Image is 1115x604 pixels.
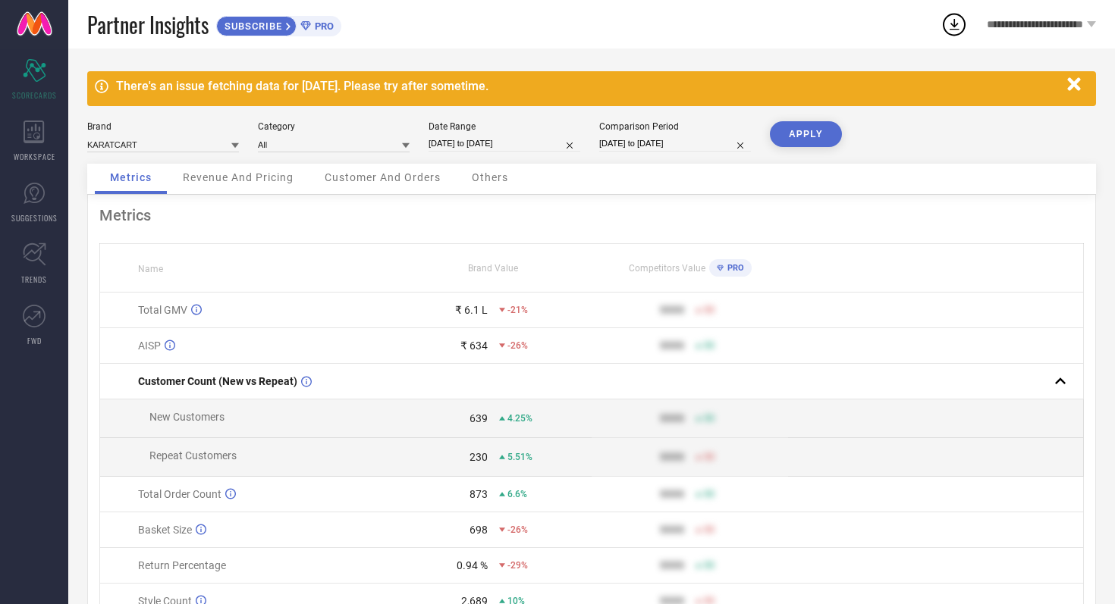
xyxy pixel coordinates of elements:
span: Total GMV [138,304,187,316]
span: 50 [704,413,715,424]
input: Select date range [429,136,580,152]
span: SUGGESTIONS [11,212,58,224]
span: 50 [704,524,715,535]
div: 9999 [660,340,684,352]
span: AISP [138,340,161,352]
span: Return Percentage [138,559,226,571]
span: SUBSCRIBE [217,20,286,32]
span: 50 [704,489,715,499]
span: 50 [704,452,715,462]
div: 0.94 % [457,559,488,571]
div: Date Range [429,121,580,132]
button: APPLY [770,121,842,147]
span: Revenue And Pricing [183,171,294,183]
span: 5.51% [507,452,532,462]
div: Comparison Period [599,121,751,132]
div: 9999 [660,451,684,463]
span: 4.25% [507,413,532,424]
span: PRO [311,20,334,32]
div: 698 [470,524,488,536]
div: 9999 [660,524,684,536]
div: 9999 [660,488,684,500]
span: 50 [704,340,715,351]
span: 6.6% [507,489,527,499]
span: 50 [704,560,715,571]
span: 50 [704,305,715,315]
span: SCORECARDS [12,89,57,101]
span: PRO [724,263,744,273]
span: Customer And Orders [325,171,441,183]
div: 230 [470,451,488,463]
span: TRENDS [21,274,47,285]
span: Partner Insights [87,9,209,40]
div: 9999 [660,412,684,424]
div: Open download list [941,11,968,38]
div: Metrics [99,206,1084,224]
span: Brand Value [468,263,518,274]
span: Others [472,171,508,183]
span: -26% [507,340,528,351]
a: SUBSCRIBEPRO [216,12,341,36]
span: Basket Size [138,524,192,536]
span: Total Order Count [138,488,221,500]
span: Metrics [110,171,152,183]
span: New Customers [149,411,225,423]
span: WORKSPACE [14,151,55,162]
div: 9999 [660,559,684,571]
span: -26% [507,524,528,535]
span: Customer Count (New vs Repeat) [138,375,297,387]
span: Competitors Value [629,263,705,274]
input: Select comparison period [599,136,751,152]
div: 639 [470,412,488,424]
div: There's an issue fetching data for [DATE]. Please try after sometime. [116,79,1060,93]
div: 873 [470,488,488,500]
span: -21% [507,305,528,315]
span: FWD [27,335,42,346]
div: Brand [87,121,239,132]
span: Name [138,264,163,274]
div: Category [258,121,410,132]
div: ₹ 634 [460,340,488,352]
span: -29% [507,560,528,571]
div: 9999 [660,304,684,316]
span: Repeat Customers [149,449,237,462]
div: ₹ 6.1 L [455,304,488,316]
